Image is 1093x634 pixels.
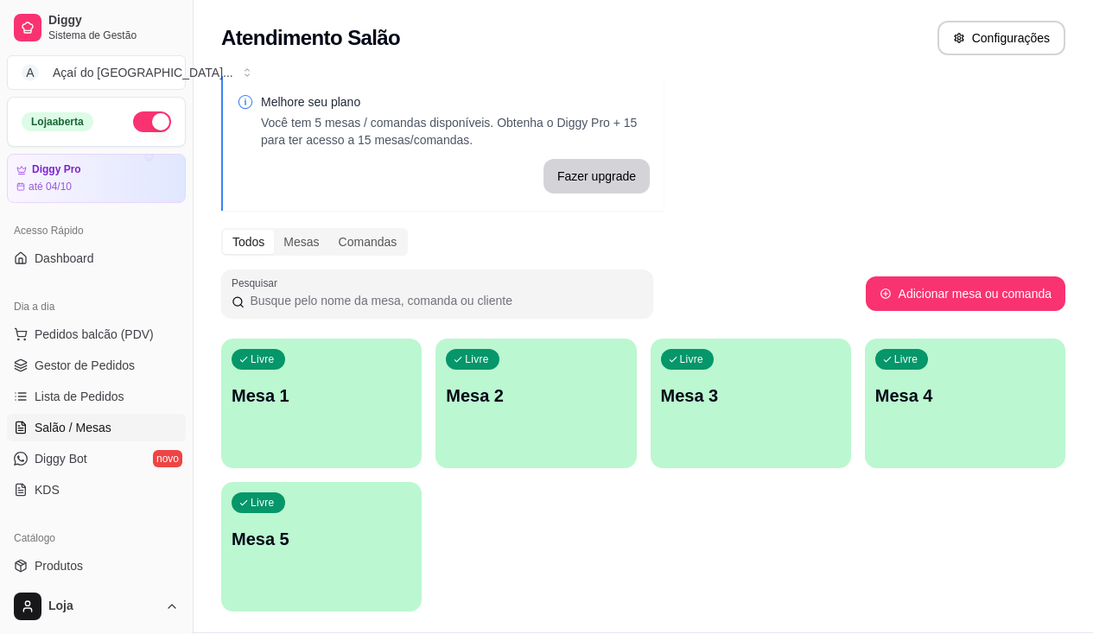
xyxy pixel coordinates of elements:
[32,163,81,176] article: Diggy Pro
[7,552,186,580] a: Produtos
[937,21,1065,55] button: Configurações
[7,383,186,410] a: Lista de Pedidos
[232,276,283,290] label: Pesquisar
[7,352,186,379] a: Gestor de Pedidos
[29,180,72,193] article: até 04/10
[7,293,186,320] div: Dia a dia
[35,419,111,436] span: Salão / Mesas
[274,230,328,254] div: Mesas
[435,339,636,468] button: LivreMesa 2
[232,384,411,408] p: Mesa 1
[22,112,93,131] div: Loja aberta
[133,111,171,132] button: Alterar Status
[35,481,60,498] span: KDS
[7,586,186,627] button: Loja
[329,230,407,254] div: Comandas
[53,64,233,81] div: Açaí do [GEOGRAPHIC_DATA] ...
[48,599,158,614] span: Loja
[35,388,124,405] span: Lista de Pedidos
[7,154,186,203] a: Diggy Proaté 04/10
[232,527,411,551] p: Mesa 5
[7,445,186,472] a: Diggy Botnovo
[894,352,918,366] p: Livre
[221,339,422,468] button: LivreMesa 1
[35,250,94,267] span: Dashboard
[245,292,643,309] input: Pesquisar
[865,339,1065,468] button: LivreMesa 4
[35,326,154,343] span: Pedidos balcão (PDV)
[866,276,1065,311] button: Adicionar mesa ou comanda
[651,339,851,468] button: LivreMesa 3
[7,7,186,48] a: DiggySistema de Gestão
[661,384,841,408] p: Mesa 3
[7,524,186,552] div: Catálogo
[875,384,1055,408] p: Mesa 4
[223,230,274,254] div: Todos
[261,93,650,111] p: Melhore seu plano
[221,482,422,612] button: LivreMesa 5
[7,244,186,272] a: Dashboard
[446,384,626,408] p: Mesa 2
[680,352,704,366] p: Livre
[7,414,186,441] a: Salão / Mesas
[261,114,650,149] p: Você tem 5 mesas / comandas disponíveis. Obtenha o Diggy Pro + 15 para ter acesso a 15 mesas/coma...
[48,29,179,42] span: Sistema de Gestão
[7,320,186,348] button: Pedidos balcão (PDV)
[465,352,489,366] p: Livre
[35,450,87,467] span: Diggy Bot
[251,352,275,366] p: Livre
[35,557,83,574] span: Produtos
[7,55,186,90] button: Select a team
[251,496,275,510] p: Livre
[7,217,186,244] div: Acesso Rápido
[22,64,39,81] span: A
[48,13,179,29] span: Diggy
[543,159,650,193] button: Fazer upgrade
[7,476,186,504] a: KDS
[221,24,400,52] h2: Atendimento Salão
[35,357,135,374] span: Gestor de Pedidos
